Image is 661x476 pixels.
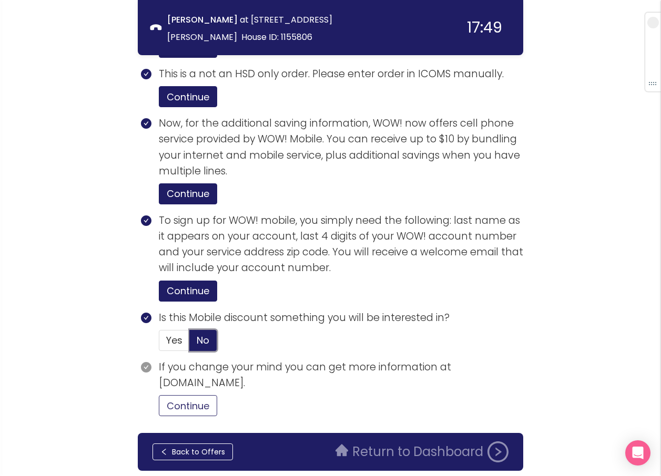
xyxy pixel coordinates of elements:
[166,334,182,347] span: Yes
[329,441,515,462] button: Return to Dashboard
[167,14,238,26] strong: [PERSON_NAME]
[159,395,217,416] button: Continue
[625,440,650,465] div: Open Intercom Messenger
[159,183,217,204] button: Continue
[241,31,312,43] span: House ID: 1155806
[159,116,523,179] p: Now, for the additional saving information, WOW! now offers cell phone service provided by WOW! M...
[141,69,151,79] span: check-circle
[159,213,523,276] p: To sign up for WOW! mobile, you simply need the following: last name as it appears on your accoun...
[197,334,209,347] span: No
[167,14,332,43] span: at [STREET_ADDRESS][PERSON_NAME]
[467,20,502,35] div: 17:49
[141,313,151,323] span: check-circle
[141,215,151,226] span: check-circle
[159,66,523,82] p: This is a not an HSD only order. Please enter order in ICOMS manually.
[159,359,523,391] p: If you change your mind you can get more information at [DOMAIN_NAME].
[152,443,233,460] button: Back to Offers
[159,310,523,326] p: Is this Mobile discount something you will be interested in?
[141,118,151,129] span: check-circle
[159,281,217,302] button: Continue
[159,86,217,107] button: Continue
[141,362,151,372] span: check-circle
[150,23,161,34] span: phone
